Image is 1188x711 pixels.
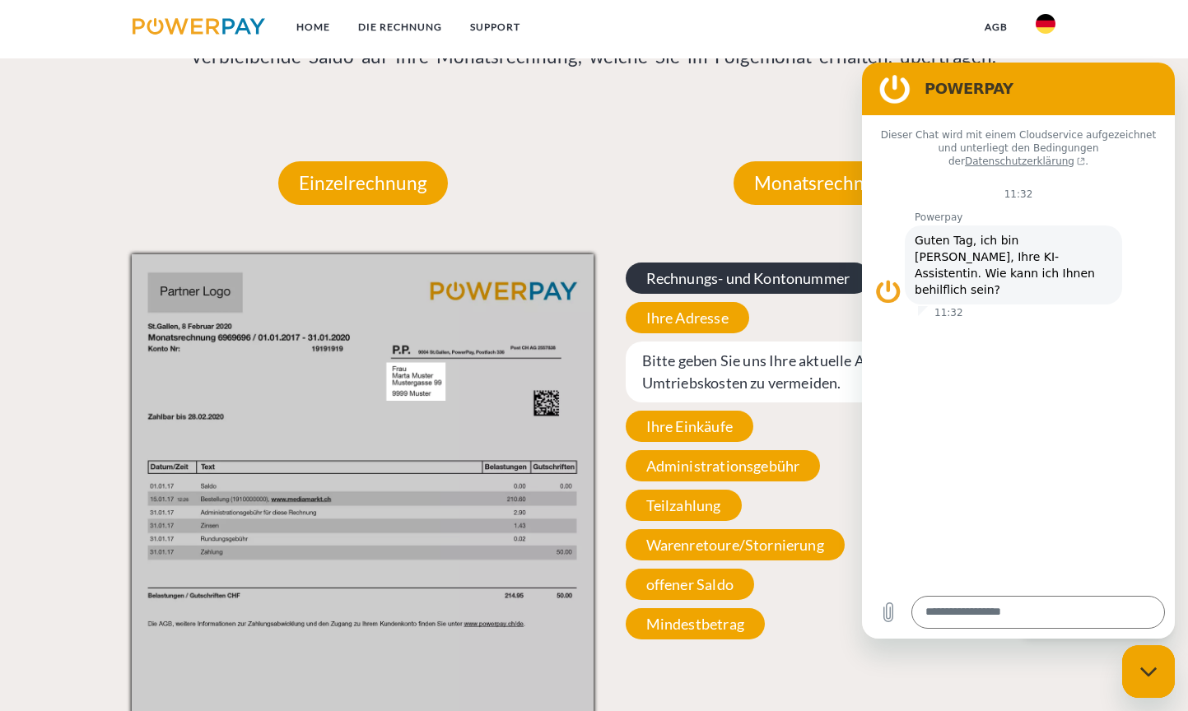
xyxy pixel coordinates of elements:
[626,529,845,560] span: Warenretoure/Stornierung
[626,263,871,294] span: Rechnungs- und Kontonummer
[282,12,344,42] a: Home
[626,490,742,521] span: Teilzahlung
[734,161,916,206] p: Monatsrechnung
[862,63,1175,639] iframe: Messaging-Fenster
[456,12,534,42] a: SUPPORT
[971,12,1022,42] a: agb
[1036,14,1055,34] img: de
[626,302,749,333] span: Ihre Adresse
[626,450,821,481] span: Administrationsgebühr
[1122,645,1175,698] iframe: Schaltfläche zum Öffnen des Messaging-Fensters; Konversation läuft
[626,342,1025,402] span: Bitte geben Sie uns Ihre aktuelle Adresse bekannt, um Umtriebskosten zu vermeiden.
[278,161,448,206] p: Einzelrechnung
[626,608,765,639] span: Mindestbetrag
[626,411,753,442] span: Ihre Einkäufe
[344,12,456,42] a: DIE RECHNUNG
[133,18,265,35] img: logo-powerpay.svg
[626,569,754,600] span: offener Saldo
